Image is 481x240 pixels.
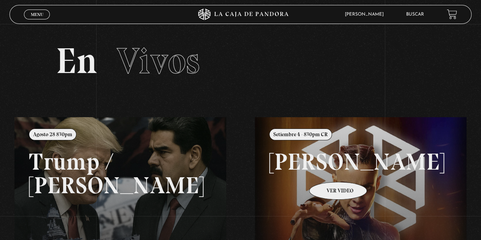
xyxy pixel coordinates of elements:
[117,39,200,83] span: Vivos
[31,12,43,17] span: Menu
[406,12,424,17] a: Buscar
[341,12,391,17] span: [PERSON_NAME]
[28,18,46,24] span: Cerrar
[56,43,425,79] h2: En
[447,9,457,19] a: View your shopping cart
